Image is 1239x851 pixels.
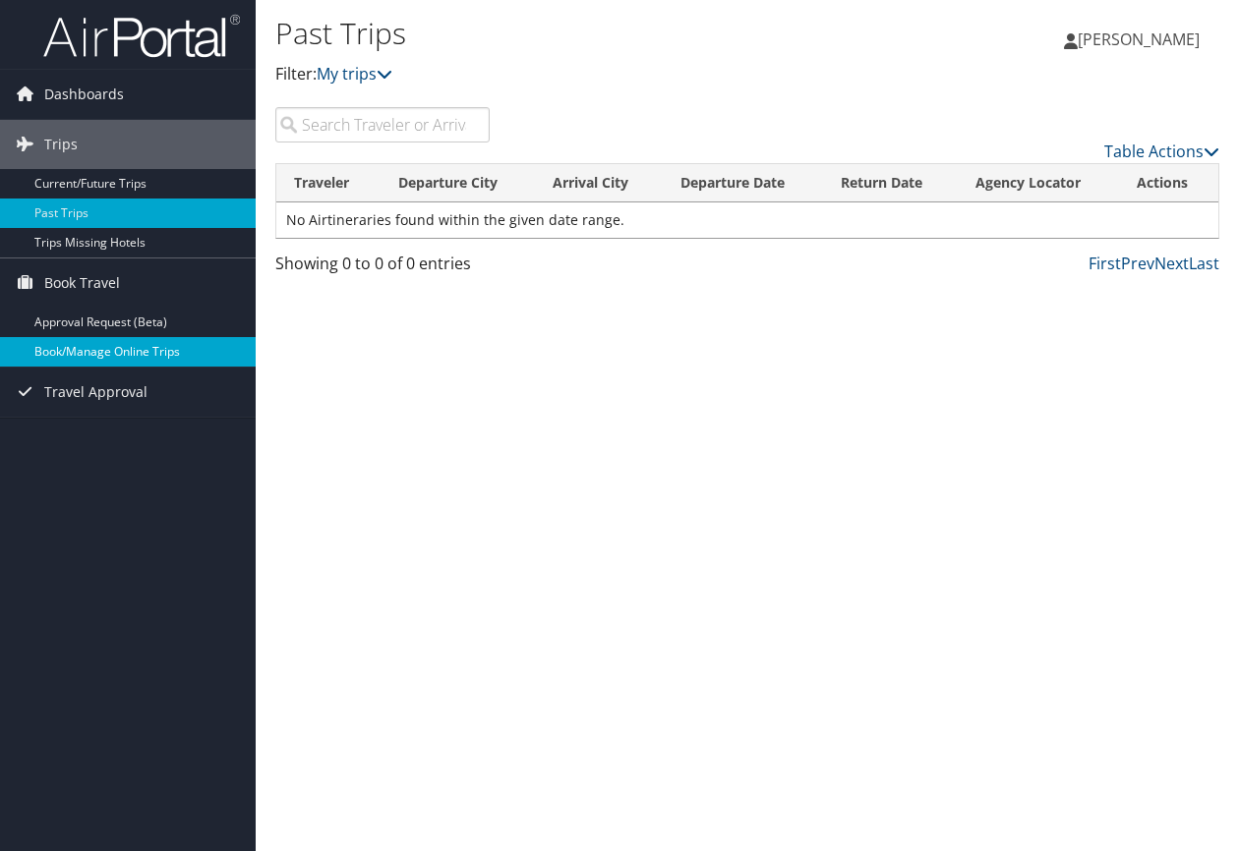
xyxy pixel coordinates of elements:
[275,13,905,54] h1: Past Trips
[1154,253,1189,274] a: Next
[275,252,490,285] div: Showing 0 to 0 of 0 entries
[1189,253,1219,274] a: Last
[958,164,1119,202] th: Agency Locator: activate to sort column ascending
[275,62,905,87] p: Filter:
[276,202,1218,238] td: No Airtineraries found within the given date range.
[823,164,958,202] th: Return Date: activate to sort column ascending
[663,164,823,202] th: Departure Date: activate to sort column ascending
[43,13,240,59] img: airportal-logo.png
[275,107,490,142] input: Search Traveler or Arrival City
[1121,253,1154,274] a: Prev
[317,63,392,85] a: My trips
[1089,253,1121,274] a: First
[1119,164,1218,202] th: Actions
[44,368,147,417] span: Travel Approval
[535,164,663,202] th: Arrival City: activate to sort column ascending
[1078,28,1200,50] span: [PERSON_NAME]
[276,164,381,202] th: Traveler: activate to sort column ascending
[44,120,78,169] span: Trips
[44,258,120,308] span: Book Travel
[1104,141,1219,162] a: Table Actions
[44,70,124,119] span: Dashboards
[1064,10,1219,69] a: [PERSON_NAME]
[381,164,535,202] th: Departure City: activate to sort column ascending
